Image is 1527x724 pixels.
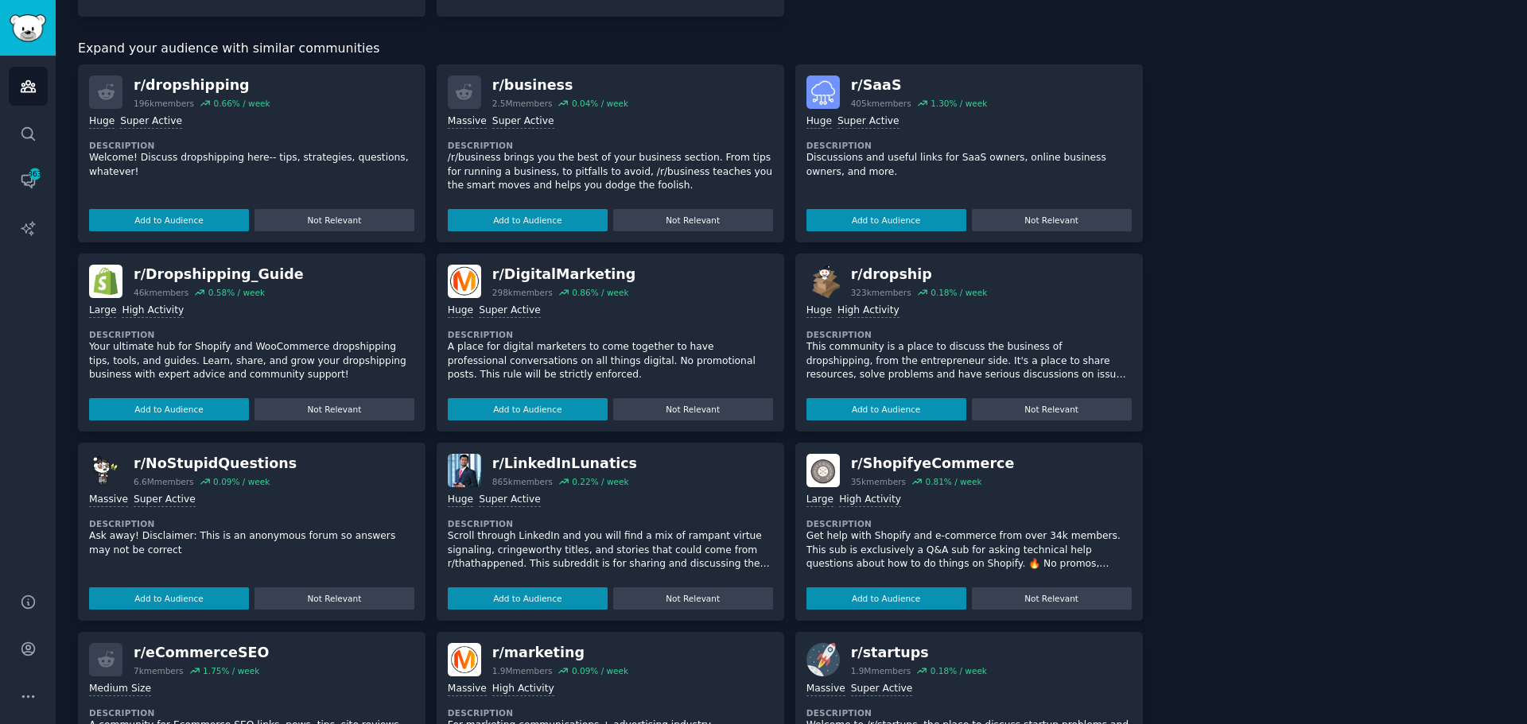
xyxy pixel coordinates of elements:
button: Add to Audience [806,209,966,231]
div: Huge [806,114,832,130]
div: 0.09 % / week [572,665,628,676]
img: marketing [448,643,481,676]
dt: Description [806,518,1132,529]
p: Get help with Shopify and e-commerce from over 34k members. This sub is exclusively a Q&A sub for... [806,529,1132,571]
div: High Activity [122,304,184,319]
div: 0.18 % / week [931,287,987,298]
dt: Description [89,518,414,529]
dt: Description [448,140,773,151]
div: Super Active [120,114,182,130]
div: Super Active [851,682,913,697]
div: Super Active [479,304,541,319]
div: Super Active [837,114,899,130]
span: 363 [28,168,42,180]
button: Not Relevant [613,587,773,610]
div: Huge [448,304,473,319]
div: Massive [806,682,845,697]
button: Add to Audience [448,587,608,610]
img: Dropshipping_Guide [89,265,122,298]
div: Super Active [492,114,554,130]
div: 1.75 % / week [203,665,259,676]
dt: Description [89,329,414,340]
div: 7k members [134,665,184,676]
span: Expand your audience with similar communities [78,39,379,59]
div: 865k members [492,476,553,487]
div: 1.30 % / week [931,98,987,109]
div: 0.22 % / week [572,476,628,487]
button: Not Relevant [972,587,1132,610]
div: 2.5M members [492,98,553,109]
button: Not Relevant [254,587,414,610]
dt: Description [806,140,1132,151]
div: 298k members [492,287,553,298]
dt: Description [806,707,1132,718]
div: r/ dropshipping [134,75,270,95]
img: SaaS [806,75,840,109]
dt: Description [89,140,414,151]
div: 196k members [134,98,194,109]
button: Add to Audience [806,398,966,420]
div: 1.9M members [492,665,553,676]
button: Add to Audience [448,398,608,420]
img: startups [806,643,840,676]
p: Your ultimate hub for Shopify and WooCommerce dropshipping tips, tools, and guides. Learn, share,... [89,340,414,382]
button: Not Relevant [613,209,773,231]
img: NoStupidQuestions [89,454,122,487]
p: Discussions and useful links for SaaS owners, online business owners, and more. [806,151,1132,179]
p: Welcome! Discuss dropshipping here-- tips, strategies, questions, whatever! [89,151,414,179]
div: 0.81 % / week [925,476,981,487]
p: /r/business brings you the best of your business section. From tips for running a business, to pi... [448,151,773,193]
p: Ask away! Disclaimer: This is an anonymous forum so answers may not be correct [89,529,414,557]
button: Add to Audience [89,398,249,420]
div: 0.66 % / week [213,98,270,109]
div: High Activity [837,304,899,319]
div: r/ business [492,75,628,95]
div: 323k members [851,287,911,298]
img: LinkedInLunatics [448,454,481,487]
div: r/ startups [851,643,987,663]
button: Not Relevant [972,209,1132,231]
div: 46k members [134,287,188,298]
div: High Activity [492,682,554,697]
div: Medium Size [89,682,151,697]
div: 0.18 % / week [931,665,987,676]
div: r/ marketing [492,643,628,663]
div: r/ SaaS [851,75,988,95]
div: r/ eCommerceSEO [134,643,269,663]
div: r/ LinkedInLunatics [492,454,637,474]
div: 6.6M members [134,476,194,487]
div: Super Active [479,493,541,508]
button: Add to Audience [89,209,249,231]
div: High Activity [839,493,901,508]
button: Add to Audience [89,587,249,610]
div: Huge [89,114,115,130]
p: This community is a place to discuss the business of dropshipping, from the entrepreneur side. It... [806,340,1132,382]
img: DigitalMarketing [448,265,481,298]
img: dropship [806,265,840,298]
button: Not Relevant [613,398,773,420]
div: 0.58 % / week [208,287,265,298]
div: Massive [448,114,487,130]
img: ShopifyeCommerce [806,454,840,487]
div: r/ Dropshipping_Guide [134,265,304,285]
p: A place for digital marketers to come together to have professional conversations on all things d... [448,340,773,382]
div: r/ NoStupidQuestions [134,454,297,474]
div: 405k members [851,98,911,109]
button: Add to Audience [448,209,608,231]
div: 1.9M members [851,665,911,676]
div: 0.09 % / week [213,476,270,487]
button: Not Relevant [254,398,414,420]
dt: Description [806,329,1132,340]
div: 0.04 % / week [572,98,628,109]
button: Not Relevant [254,209,414,231]
div: Super Active [134,493,196,508]
a: 363 [9,161,48,200]
dt: Description [448,329,773,340]
dt: Description [448,518,773,529]
p: Scroll through LinkedIn and you will find a mix of rampant virtue signaling, cringeworthy titles,... [448,529,773,571]
dt: Description [448,707,773,718]
div: Massive [448,682,487,697]
button: Not Relevant [972,398,1132,420]
div: Large [806,493,833,508]
img: GummySearch logo [10,14,46,42]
